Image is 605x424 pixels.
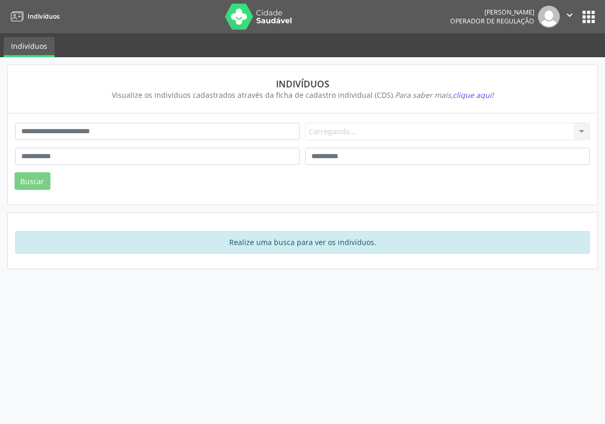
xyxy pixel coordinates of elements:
div: [PERSON_NAME] [450,8,534,17]
span: Operador de regulação [450,17,534,25]
button: apps [580,8,598,26]
span: clique aqui! [453,90,494,100]
div: Realize uma busca para ver os indivíduos. [15,231,590,254]
i: Para saber mais, [395,90,494,100]
button:  [560,6,580,28]
img: img [538,6,560,28]
div: Visualize os indivíduos cadastrados através da ficha de cadastro individual (CDS). [22,89,583,100]
div: Indivíduos [22,78,583,89]
button: Buscar [15,172,50,190]
i:  [564,9,575,21]
span: Indivíduos [28,12,60,21]
a: Indivíduos [4,37,55,57]
a: Indivíduos [7,8,60,25]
